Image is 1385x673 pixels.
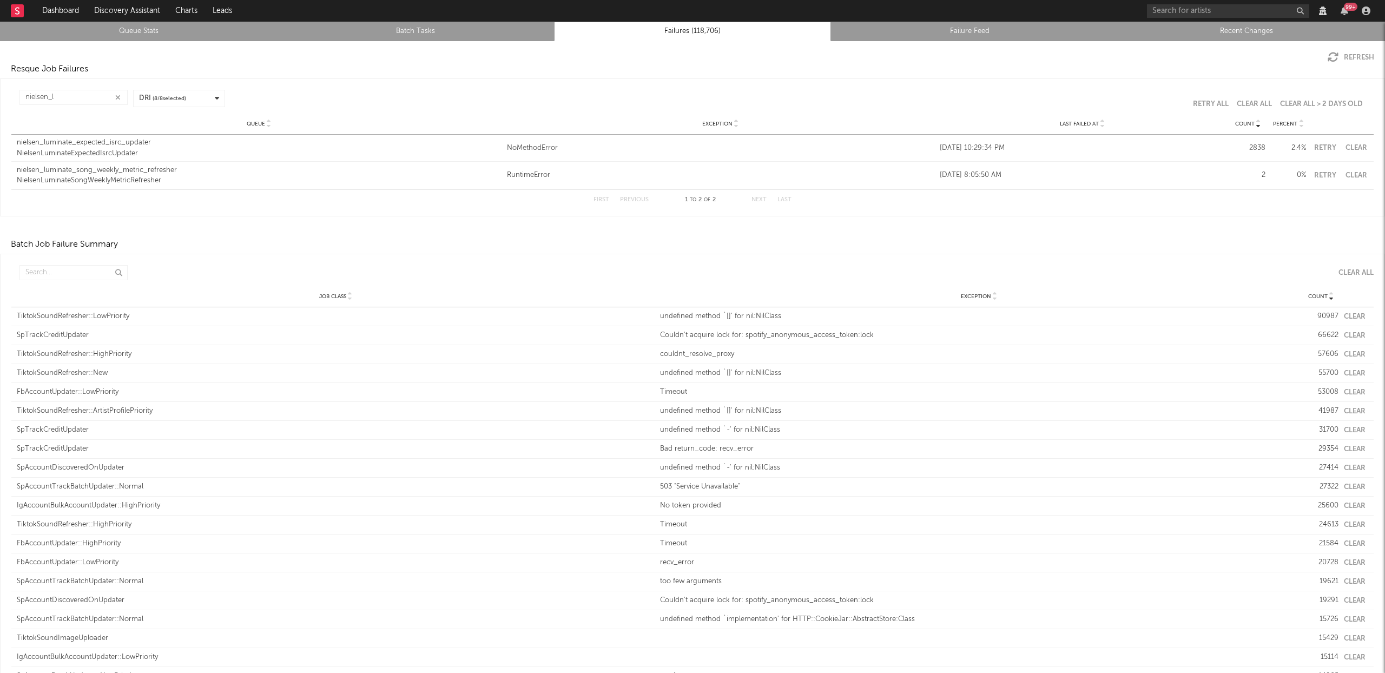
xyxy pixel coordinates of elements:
[507,170,934,181] a: RuntimeError
[17,652,655,663] div: IgAccountBulkAccountUpdater::LowPriority
[961,293,991,300] span: Exception
[1280,101,1363,108] button: Clear All > 2 Days Old
[17,557,655,568] div: FbAccountUpdater::LowPriority
[1344,172,1368,179] button: Clear
[17,576,655,587] div: SpAccountTrackBatchUpdater::Normal
[660,387,1298,398] div: Timeout
[1060,121,1099,127] span: Last Failed At
[660,557,1298,568] div: recv_error
[19,265,128,280] input: Search...
[1344,484,1366,491] button: Clear
[17,175,502,186] div: NielsenLuminateSongWeeklyMetricRefresher
[19,90,128,105] input: Search...
[1344,597,1366,604] button: Clear
[17,165,502,176] div: nielsen_luminate_song_weekly_metric_refresher
[1344,408,1366,415] button: Clear
[1344,427,1366,434] button: Clear
[1273,121,1297,127] span: Percent
[17,165,502,186] a: nielsen_luminate_song_weekly_metric_refresherNielsenLuminateSongWeeklyMetricRefresher
[17,481,655,492] div: SpAccountTrackBatchUpdater::Normal
[17,137,502,148] div: nielsen_luminate_expected_isrc_updater
[1344,465,1366,472] button: Clear
[1303,349,1338,360] div: 57606
[1303,557,1338,568] div: 20728
[1344,332,1366,339] button: Clear
[1328,52,1374,63] button: Refresh
[507,143,934,154] a: NoMethodError
[1344,313,1366,320] button: Clear
[1344,654,1366,661] button: Clear
[1303,633,1338,644] div: 15429
[1235,121,1255,127] span: Count
[1330,269,1374,276] button: Clear All
[1303,406,1338,417] div: 41987
[660,330,1298,341] div: Couldn't acquire lock for: spotify_anonymous_access_token:lock
[593,197,609,203] button: First
[660,538,1298,549] div: Timeout
[660,311,1298,322] div: undefined method `[]' for nil:NilClass
[1344,616,1366,623] button: Clear
[940,143,1225,154] div: [DATE] 10:29:34 PM
[660,463,1298,473] div: undefined method `-' for nil:NilClass
[1344,522,1366,529] button: Clear
[1147,4,1309,18] input: Search for artists
[837,25,1102,38] a: Failure Feed
[153,95,186,103] span: ( 8 / 8 selected)
[1338,269,1374,276] div: Clear All
[702,121,733,127] span: Exception
[777,197,792,203] button: Last
[660,500,1298,511] div: No token provided
[1344,446,1366,453] button: Clear
[940,170,1225,181] div: [DATE] 8:05:50 AM
[1303,463,1338,473] div: 27414
[660,519,1298,530] div: Timeout
[1303,481,1338,492] div: 27322
[1344,351,1366,358] button: Clear
[17,311,655,322] div: TiktokSoundRefresher::LowPriority
[1311,144,1338,151] button: Retry
[1341,6,1348,15] button: 99+
[1303,330,1338,341] div: 66622
[1193,101,1229,108] button: Retry All
[1303,538,1338,549] div: 21584
[660,595,1298,606] div: Couldn't acquire lock for: spotify_anonymous_access_token:lock
[1303,387,1338,398] div: 53008
[704,197,710,202] span: of
[17,633,655,644] div: TiktokSoundImageUploader
[17,349,655,360] div: TiktokSoundRefresher::HighPriority
[6,25,271,38] a: Queue Stats
[1303,444,1338,454] div: 29354
[1311,172,1338,179] button: Retry
[1303,368,1338,379] div: 55700
[283,25,548,38] a: Batch Tasks
[17,595,655,606] div: SpAccountDiscoveredOnUpdater
[1344,389,1366,396] button: Clear
[1303,500,1338,511] div: 25600
[1230,143,1265,154] div: 2838
[1271,170,1306,181] div: 0 %
[660,614,1298,625] div: undefined method `implementation' for HTTP::CookieJar::AbstractStore:Class
[1303,652,1338,663] div: 15114
[1237,101,1272,108] button: Clear All
[1344,503,1366,510] button: Clear
[1344,635,1366,642] button: Clear
[1230,170,1265,181] div: 2
[1344,370,1366,377] button: Clear
[1303,519,1338,530] div: 24613
[1303,614,1338,625] div: 15726
[17,330,655,341] div: SpTrackCreditUpdater
[1271,143,1306,154] div: 2.4 %
[620,197,649,203] button: Previous
[17,444,655,454] div: SpTrackCreditUpdater
[751,197,767,203] button: Next
[660,368,1298,379] div: undefined method `[]' for nil:NilClass
[17,614,655,625] div: SpAccountTrackBatchUpdater::Normal
[1114,25,1379,38] a: Recent Changes
[17,425,655,436] div: SpTrackCreditUpdater
[1303,576,1338,587] div: 19621
[660,444,1298,454] div: Bad return_code: recv_error
[1344,3,1357,11] div: 99 +
[660,349,1298,360] div: couldnt_resolve_proxy
[1303,311,1338,322] div: 90987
